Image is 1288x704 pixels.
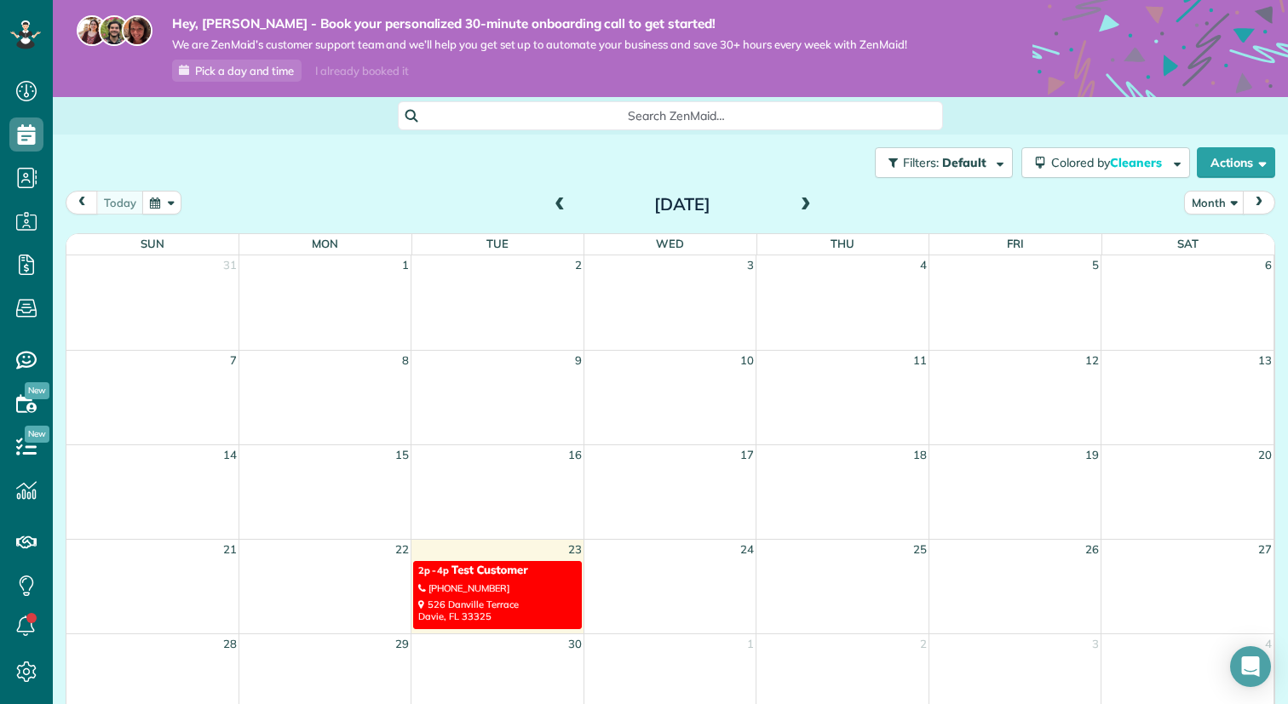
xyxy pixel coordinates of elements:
button: Colored byCleaners [1021,147,1190,178]
button: next [1243,191,1275,214]
div: 526 Danville Terrace Davie, FL 33325 [418,598,576,623]
a: 30 [566,634,584,654]
a: 6 [1263,255,1274,275]
span: 2p - 4p [418,564,449,576]
a: 23 [566,540,584,559]
a: 13 [1256,351,1274,370]
a: 19 [1084,445,1101,465]
a: 15 [394,445,411,465]
a: 2 [918,634,929,654]
span: We are ZenMaid’s customer support team and we’ll help you get set up to automate your business an... [172,37,907,52]
a: 4 [1263,634,1274,654]
span: Cleaners [1110,155,1164,170]
a: 7 [228,351,239,370]
button: Actions [1197,147,1275,178]
span: Wed [656,237,684,250]
span: Thu [831,237,854,250]
span: Filters: [903,155,939,170]
a: 10 [739,351,756,370]
a: 11 [911,351,929,370]
a: 8 [400,351,411,370]
span: Pick a day and time [195,64,294,77]
a: 31 [221,255,239,275]
a: 17 [739,445,756,465]
a: 22 [394,540,411,559]
span: Mon [312,237,338,250]
a: 3 [1090,634,1101,654]
a: 14 [221,445,239,465]
img: maria-72a9807cf96188c08ef61303f053569d2e2a8a1cde33d635c8a3ac13582a053d.jpg [77,15,107,46]
a: 24 [739,540,756,559]
div: Open Intercom Messenger [1230,646,1271,687]
h2: [DATE] [576,195,789,214]
div: I already booked it [305,60,418,82]
button: Filters: Default [875,147,1013,178]
a: Filters: Default [866,147,1013,178]
span: Colored by [1051,155,1168,170]
span: Fri [1007,237,1024,250]
span: Test Customer [451,564,527,577]
span: Sun [141,237,164,250]
a: 1 [400,255,411,275]
div: [PHONE_NUMBER] [418,582,576,594]
img: michelle-19f622bdf1676172e81f8f8fba1fb50e276960ebfe0243fe18214015130c80e4.jpg [122,15,152,46]
a: 4 [918,255,929,275]
a: 27 [1256,540,1274,559]
a: 5 [1090,255,1101,275]
button: Month [1184,191,1245,214]
a: 20 [1256,445,1274,465]
a: 3 [745,255,756,275]
a: 21 [221,540,239,559]
img: jorge-587dff0eeaa6aab1f244e6dc62b8924c3b6ad411094392a53c71c6c4a576187d.jpg [99,15,129,46]
a: 2 [573,255,584,275]
a: 29 [394,634,411,654]
strong: Hey, [PERSON_NAME] - Book your personalized 30-minute onboarding call to get started! [172,15,907,32]
a: 1 [745,634,756,654]
a: 26 [1084,540,1101,559]
button: today [96,191,144,214]
span: New [25,382,49,399]
button: prev [66,191,98,214]
a: 28 [221,634,239,654]
a: 16 [566,445,584,465]
a: 25 [911,540,929,559]
span: Tue [486,237,509,250]
span: Sat [1177,237,1199,250]
a: 9 [573,351,584,370]
a: 12 [1084,351,1101,370]
a: Pick a day and time [172,60,302,82]
a: 18 [911,445,929,465]
span: Default [942,155,987,170]
span: New [25,426,49,443]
